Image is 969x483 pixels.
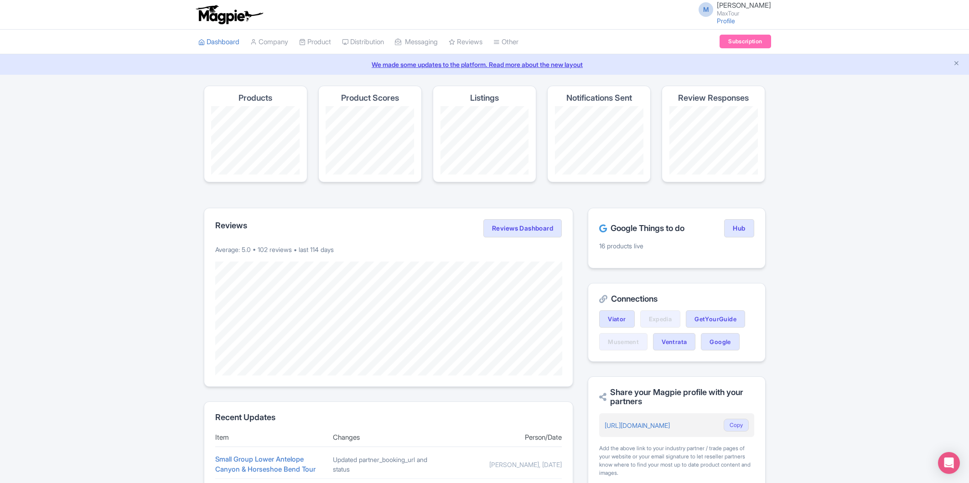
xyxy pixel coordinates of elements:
p: Average: 5.0 • 102 reviews • last 114 days [215,245,562,254]
a: M [PERSON_NAME] MaxTour [693,2,771,16]
a: Other [493,30,518,55]
button: Close announcement [953,59,960,69]
h4: Review Responses [678,93,749,103]
a: Expedia [640,310,681,328]
p: 16 products live [599,241,754,251]
a: Distribution [342,30,384,55]
h4: Notifications Sent [566,93,632,103]
a: Product [299,30,331,55]
a: Subscription [720,35,771,48]
h2: Google Things to do [599,224,684,233]
div: Open Intercom Messenger [938,452,960,474]
h2: Connections [599,294,754,303]
a: Ventrata [653,333,695,350]
a: Profile [717,17,735,25]
h2: Reviews [215,221,247,230]
div: [PERSON_NAME], [DATE] [451,460,562,469]
a: Company [250,30,288,55]
h2: Share your Magpie profile with your partners [599,388,754,406]
a: Messaging [395,30,438,55]
h4: Products [238,93,272,103]
a: Viator [599,310,634,328]
h4: Listings [470,93,499,103]
a: Musement [599,333,648,350]
div: Add the above link to your industry partner / trade pages of your website or your email signature... [599,444,754,477]
div: Person/Date [451,432,562,443]
span: M [699,2,713,17]
a: We made some updates to the platform. Read more about the new layout [5,60,964,69]
small: MaxTour [717,10,771,16]
span: [PERSON_NAME] [717,1,771,10]
img: logo-ab69f6fb50320c5b225c76a69d11143b.png [194,5,264,25]
a: Dashboard [198,30,239,55]
a: [URL][DOMAIN_NAME] [605,421,670,429]
a: Google [701,333,739,350]
a: Reviews [449,30,482,55]
button: Copy [724,419,749,432]
div: Item [215,432,326,443]
a: GetYourGuide [686,310,745,328]
a: Reviews Dashboard [483,219,562,237]
h2: Recent Updates [215,413,562,422]
h4: Product Scores [341,93,399,103]
a: Hub [724,219,754,237]
div: Updated partner_booking_url and status [333,455,444,474]
div: Changes [333,432,444,443]
a: Small Group Lower Antelope Canyon & Horseshoe Bend Tour [215,455,316,474]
